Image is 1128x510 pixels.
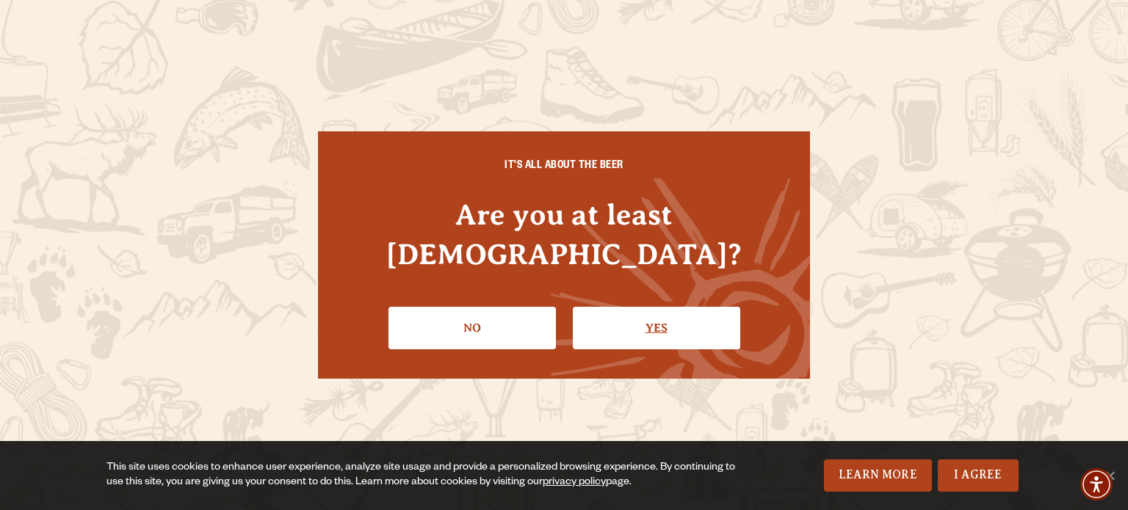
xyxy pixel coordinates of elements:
[106,461,740,490] div: This site uses cookies to enhance user experience, analyze site usage and provide a personalized ...
[938,459,1019,492] a: I Agree
[573,307,740,349] a: Confirm I'm 21 or older
[388,307,556,349] a: No
[1080,468,1113,500] div: Accessibility Menu
[347,161,781,174] h6: IT'S ALL ABOUT THE BEER
[824,459,932,492] a: Learn More
[347,195,781,273] h4: Are you at least [DEMOGRAPHIC_DATA]?
[543,477,606,489] a: privacy policy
